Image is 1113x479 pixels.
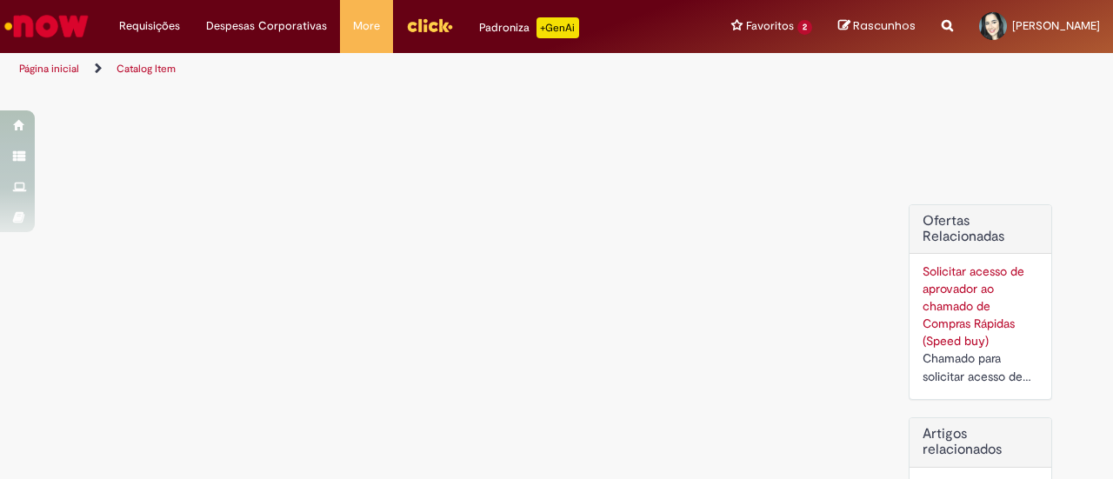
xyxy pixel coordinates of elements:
span: Requisições [119,17,180,35]
p: +GenAi [537,17,579,38]
img: ServiceNow [2,9,91,43]
div: Chamado para solicitar acesso de aprovador ao ticket de Speed buy [923,349,1038,386]
span: Favoritos [746,17,794,35]
div: Padroniza [479,17,579,38]
span: Rascunhos [853,17,916,34]
a: Catalog Item [117,62,176,76]
span: [PERSON_NAME] [1012,18,1100,33]
ul: Trilhas de página [13,53,729,85]
span: 2 [797,20,812,35]
a: Solicitar acesso de aprovador ao chamado de Compras Rápidas (Speed buy) [923,263,1024,349]
h2: Ofertas Relacionadas [923,214,1038,244]
div: Ofertas Relacionadas [909,204,1052,400]
span: Despesas Corporativas [206,17,327,35]
span: More [353,17,380,35]
a: Página inicial [19,62,79,76]
a: Rascunhos [838,18,916,35]
img: click_logo_yellow_360x200.png [406,12,453,38]
h3: Artigos relacionados [923,427,1038,457]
